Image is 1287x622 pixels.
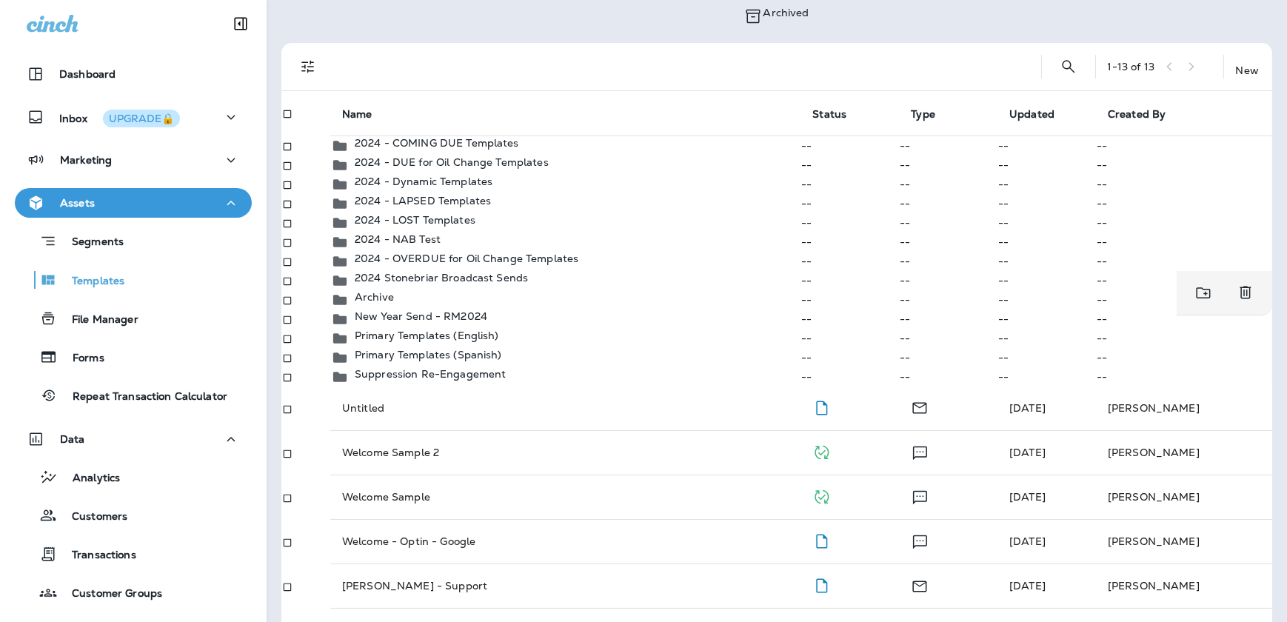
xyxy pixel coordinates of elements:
[1009,490,1046,504] span: Jason Munk
[103,110,180,127] button: UPGRADE🔒
[997,348,1096,367] td: --
[812,445,831,458] span: Published
[997,367,1096,387] td: --
[57,313,138,327] p: File Manager
[812,489,831,503] span: Published
[57,235,124,250] p: Segments
[355,253,578,264] p: 2024 - OVERDUE for Oil Change Templates
[1009,108,1054,121] span: Updated
[1108,61,1154,73] div: 1 - 13 of 13
[997,310,1096,329] td: --
[812,534,831,547] span: Draft
[57,587,162,601] p: Customer Groups
[800,252,899,271] td: --
[997,194,1096,213] td: --
[355,310,487,322] p: New Year Send - RM2024
[355,175,492,187] p: 2024 - Dynamic Templates
[1096,564,1272,609] td: [PERSON_NAME]
[800,310,899,329] td: --
[1054,52,1083,81] button: Search Templates
[899,252,997,271] td: --
[355,137,519,149] p: 2024 - COMING DUE Templates
[57,510,127,524] p: Customers
[60,154,112,166] p: Marketing
[997,233,1096,252] td: --
[15,264,252,295] button: Templates
[800,136,899,155] td: --
[1096,475,1272,520] td: [PERSON_NAME]
[60,433,85,445] p: Data
[15,577,252,608] button: Customer Groups
[1108,107,1185,121] span: Created By
[1189,278,1219,308] button: Move to folder
[899,194,997,213] td: --
[812,578,831,592] span: Draft
[15,424,252,454] button: Data
[800,155,899,175] td: --
[355,330,499,341] p: Primary Templates (English)
[15,303,252,334] button: File Manager
[911,489,929,503] span: Text
[1096,310,1272,329] td: --
[911,578,929,592] span: Email
[15,225,252,257] button: Segments
[899,155,997,175] td: --
[899,213,997,233] td: --
[1096,233,1272,252] td: --
[997,136,1096,155] td: --
[1009,579,1046,592] span: J-P Scoville
[342,534,475,549] p: Welcome - Optin - Google
[15,145,252,175] button: Marketing
[899,175,997,194] td: --
[1096,175,1272,194] td: --
[342,108,372,121] span: Name
[800,271,899,290] td: --
[997,252,1096,271] td: --
[15,500,252,531] button: Customers
[15,380,252,411] button: Repeat Transaction Calculator
[355,233,441,245] p: 2024 - NAB Test
[1096,367,1272,387] td: --
[220,9,261,39] button: Collapse Sidebar
[1096,348,1272,367] td: --
[15,461,252,492] button: Analytics
[1096,329,1272,348] td: --
[800,290,899,310] td: --
[899,271,997,290] td: --
[800,175,899,194] td: --
[800,194,899,213] td: --
[899,329,997,348] td: --
[59,68,116,80] p: Dashboard
[911,108,935,121] span: Type
[899,367,997,387] td: --
[899,233,997,252] td: --
[997,175,1096,194] td: --
[899,348,997,367] td: --
[1096,271,1214,290] td: --
[1096,290,1272,310] td: --
[1236,64,1259,76] p: New
[800,213,899,233] td: --
[1096,194,1272,213] td: --
[57,549,136,563] p: Transactions
[293,52,323,81] button: Filters
[800,348,899,367] td: --
[342,107,392,121] span: Name
[1108,108,1166,121] span: Created By
[342,489,430,504] p: Welcome Sample
[15,102,252,132] button: InboxUPGRADE🔒
[355,349,502,361] p: Primary Templates (Spanish)
[58,390,227,404] p: Repeat Transaction Calculator
[1096,387,1272,431] td: [PERSON_NAME]
[812,108,846,121] span: Status
[355,291,394,303] p: Archive
[109,113,174,124] div: UPGRADE🔒
[15,59,252,89] button: Dashboard
[1096,136,1272,155] td: --
[1096,520,1272,564] td: [PERSON_NAME]
[1009,401,1046,415] span: Priscilla Valverde
[899,310,997,329] td: --
[997,271,1096,290] td: --
[997,290,1096,310] td: --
